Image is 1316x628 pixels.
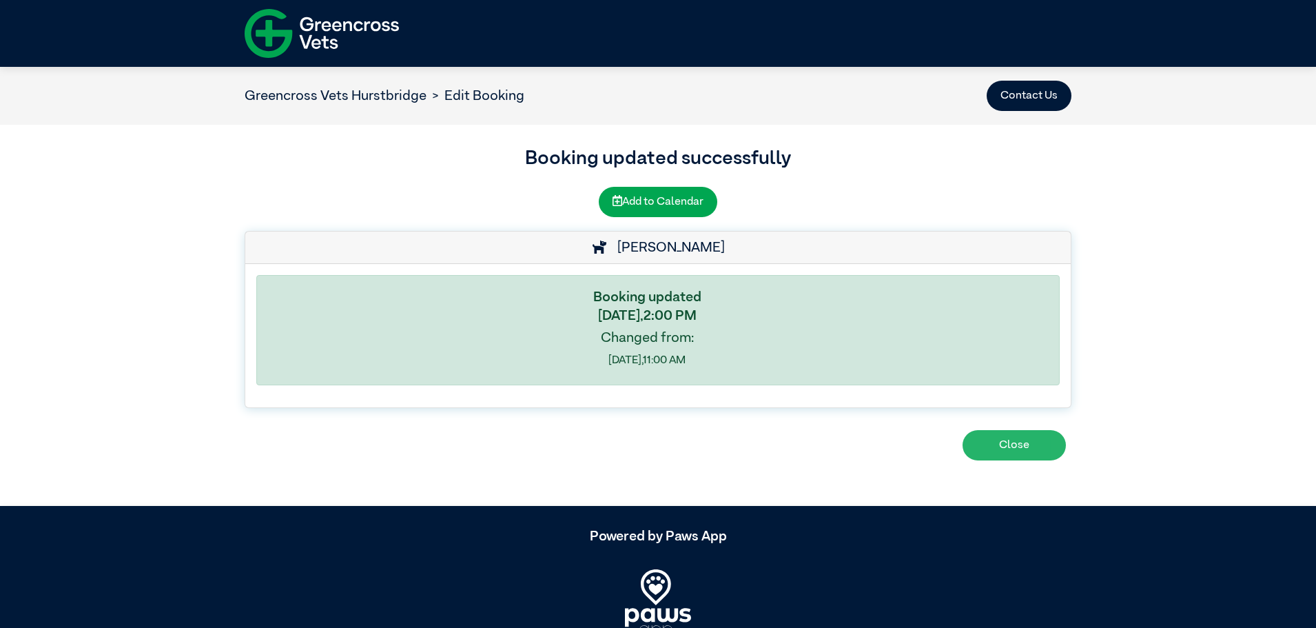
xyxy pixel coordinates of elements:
[245,85,524,106] nav: breadcrumb
[245,528,1071,545] h5: Powered by Paws App
[268,330,1026,346] h4: Changed from:
[599,187,717,217] button: Add to Calendar
[593,290,701,304] strong: Booking updated
[245,3,399,63] img: f-logo
[610,241,725,254] span: [PERSON_NAME]
[426,85,524,106] li: Edit Booking
[245,144,1071,173] h3: Booking updated successfully
[987,81,1071,111] button: Contact Us
[245,89,426,103] a: Greencross Vets Hurstbridge
[268,307,1026,324] h5: [DATE] , 2:00 PM
[268,354,1026,367] h6: [DATE] , 11:00 AM
[963,430,1066,460] button: Close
